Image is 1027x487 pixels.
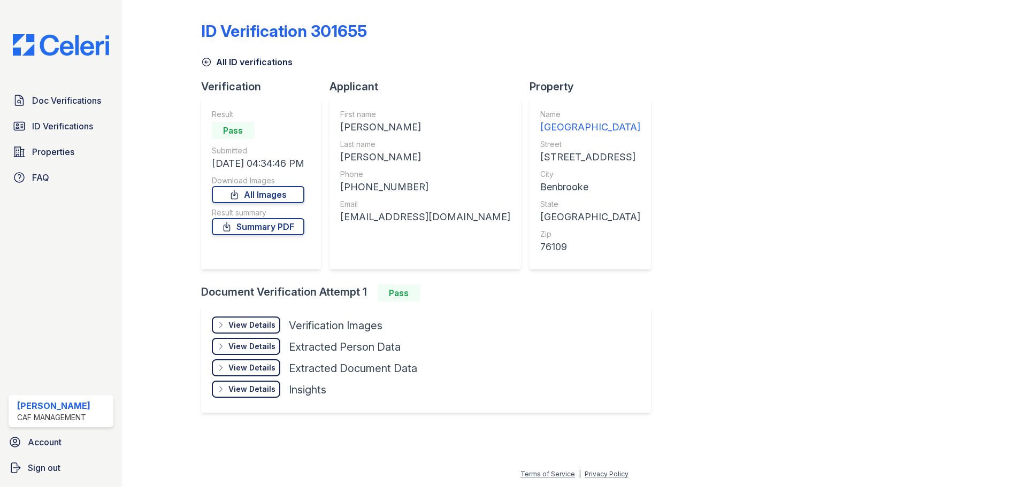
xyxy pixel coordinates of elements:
[540,150,640,165] div: [STREET_ADDRESS]
[212,207,304,218] div: Result summary
[520,470,575,478] a: Terms of Service
[32,94,101,107] span: Doc Verifications
[28,436,62,449] span: Account
[17,412,90,423] div: CAF Management
[540,169,640,180] div: City
[329,79,530,94] div: Applicant
[540,180,640,195] div: Benbrooke
[32,120,93,133] span: ID Verifications
[17,399,90,412] div: [PERSON_NAME]
[378,284,420,302] div: Pass
[32,171,49,184] span: FAQ
[982,444,1016,476] iframe: chat widget
[28,461,60,474] span: Sign out
[212,175,304,186] div: Download Images
[340,180,510,195] div: [PHONE_NUMBER]
[4,34,118,56] img: CE_Logo_Blue-a8612792a0a2168367f1c8372b55b34899dd931a85d93a1a3d3e32e68fde9ad4.png
[201,56,293,68] a: All ID verifications
[4,431,118,453] a: Account
[340,150,510,165] div: [PERSON_NAME]
[212,186,304,203] a: All Images
[201,284,660,302] div: Document Verification Attempt 1
[9,115,113,137] a: ID Verifications
[212,109,304,120] div: Result
[340,210,510,225] div: [EMAIL_ADDRESS][DOMAIN_NAME]
[4,457,118,478] a: Sign out
[579,470,581,478] div: |
[540,210,640,225] div: [GEOGRAPHIC_DATA]
[228,362,275,373] div: View Details
[340,139,510,150] div: Last name
[289,339,401,354] div: Extracted Person Data
[540,229,640,239] div: Zip
[540,139,640,150] div: Street
[540,109,640,135] a: Name [GEOGRAPHIC_DATA]
[540,239,640,254] div: 76109
[212,145,304,156] div: Submitted
[289,382,326,397] div: Insights
[340,109,510,120] div: First name
[340,199,510,210] div: Email
[540,199,640,210] div: State
[540,120,640,135] div: [GEOGRAPHIC_DATA]
[32,145,74,158] span: Properties
[340,120,510,135] div: [PERSON_NAME]
[201,21,367,41] div: ID Verification 301655
[212,122,255,139] div: Pass
[9,167,113,188] a: FAQ
[228,320,275,330] div: View Details
[289,361,417,376] div: Extracted Document Data
[201,79,329,94] div: Verification
[212,156,304,171] div: [DATE] 04:34:46 PM
[340,169,510,180] div: Phone
[228,384,275,395] div: View Details
[540,109,640,120] div: Name
[289,318,382,333] div: Verification Images
[9,90,113,111] a: Doc Verifications
[228,341,275,352] div: View Details
[212,218,304,235] a: Summary PDF
[530,79,660,94] div: Property
[9,141,113,163] a: Properties
[585,470,629,478] a: Privacy Policy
